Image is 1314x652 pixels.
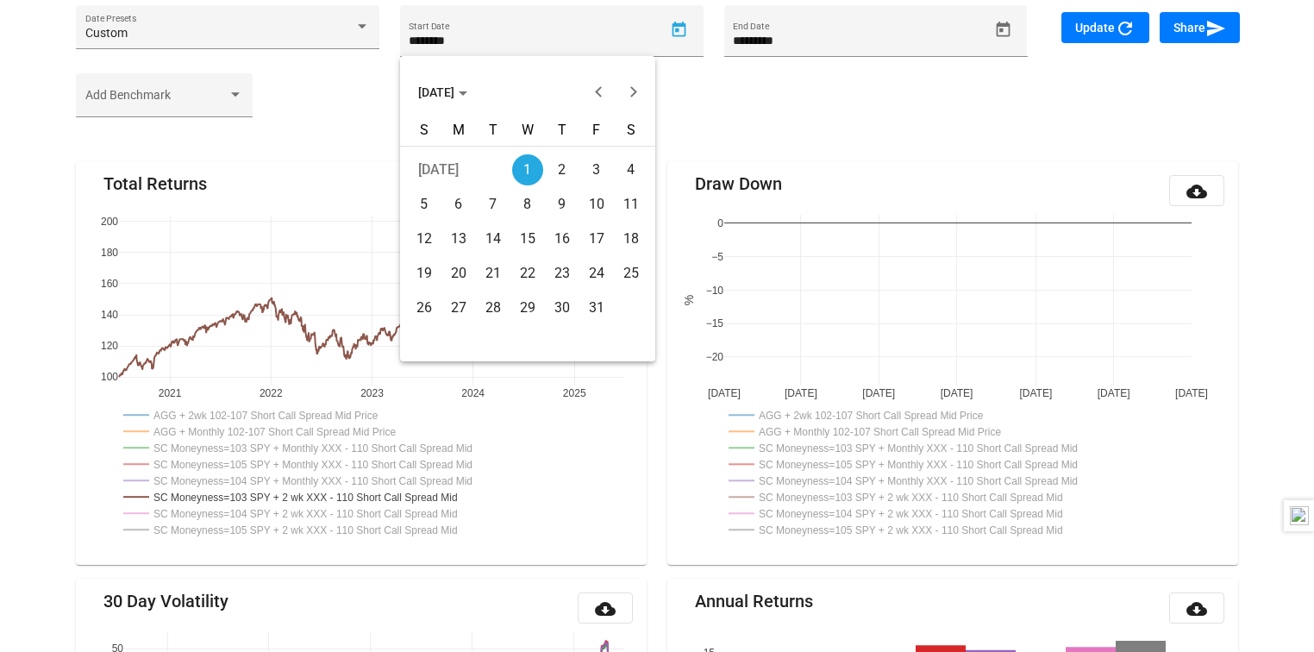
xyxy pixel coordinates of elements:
th: Tuesday [476,122,510,146]
td: July 7, 2020 [476,187,510,222]
div: 3 [581,154,612,185]
td: July 23, 2020 [545,256,579,291]
div: 10 [581,189,612,220]
div: 19 [409,258,440,289]
div: 20 [443,258,474,289]
button: Previous month [582,75,616,110]
td: July 10, 2020 [579,187,614,222]
td: July 11, 2020 [614,187,648,222]
div: 13 [443,223,474,254]
div: 5 [409,189,440,220]
td: July 27, 2020 [441,291,476,325]
td: July 20, 2020 [441,256,476,291]
div: 22 [512,258,543,289]
div: 28 [478,292,509,323]
td: July 29, 2020 [510,291,545,325]
td: July 25, 2020 [614,256,648,291]
div: 30 [547,292,578,323]
span: [DATE] [418,85,467,99]
div: 8 [512,189,543,220]
div: 27 [443,292,474,323]
td: July 24, 2020 [579,256,614,291]
div: 26 [409,292,440,323]
td: July 31, 2020 [579,291,614,325]
td: July 9, 2020 [545,187,579,222]
div: 25 [616,258,647,289]
td: July 2, 2020 [545,153,579,187]
div: 24 [581,258,612,289]
div: 4 [616,154,647,185]
div: 14 [478,223,509,254]
th: Monday [441,122,476,146]
td: July 14, 2020 [476,222,510,256]
td: July 3, 2020 [579,153,614,187]
td: July 4, 2020 [614,153,648,187]
div: 7 [478,189,509,220]
div: 12 [409,223,440,254]
td: July 13, 2020 [441,222,476,256]
div: 18 [616,223,647,254]
div: 6 [443,189,474,220]
div: 31 [581,292,612,323]
td: July 28, 2020 [476,291,510,325]
div: 17 [581,223,612,254]
td: July 17, 2020 [579,222,614,256]
td: July 5, 2020 [407,187,441,222]
td: July 30, 2020 [545,291,579,325]
td: July 6, 2020 [441,187,476,222]
td: July 19, 2020 [407,256,441,291]
div: 2 [547,154,578,185]
td: July 1, 2020 [510,153,545,187]
th: Friday [579,122,614,146]
th: Thursday [545,122,579,146]
div: 16 [547,223,578,254]
td: July 21, 2020 [476,256,510,291]
button: Choose month and year [404,75,481,110]
div: 23 [547,258,578,289]
div: 1 [512,154,543,185]
button: Next month [616,75,651,110]
td: July 26, 2020 [407,291,441,325]
th: Wednesday [510,122,545,146]
th: Saturday [614,122,648,146]
td: July 22, 2020 [510,256,545,291]
div: 21 [478,258,509,289]
td: [DATE] [407,153,510,187]
div: 15 [512,223,543,254]
th: Sunday [407,122,441,146]
td: July 8, 2020 [510,187,545,222]
div: 9 [547,189,578,220]
div: 29 [512,292,543,323]
td: July 16, 2020 [545,222,579,256]
div: 11 [616,189,647,220]
td: July 15, 2020 [510,222,545,256]
td: July 12, 2020 [407,222,441,256]
td: July 18, 2020 [614,222,648,256]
